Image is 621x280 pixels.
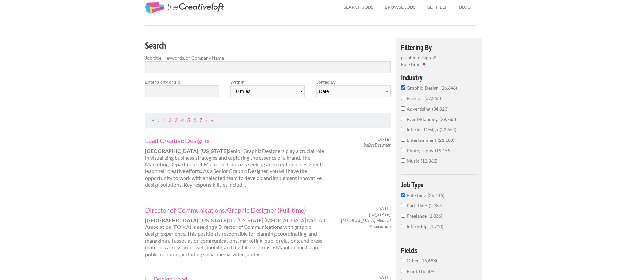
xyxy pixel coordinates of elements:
[145,217,228,223] strong: [GEOGRAPHIC_DATA], [US_STATE]
[364,142,391,148] em: beBeeDesigner
[145,136,326,145] a: Lead Creative Designer
[407,158,421,164] span: music
[435,148,451,153] span: 19,155
[401,138,405,142] input: entertainment21,183
[440,127,456,132] span: 22,654
[169,117,171,123] a: Page 2
[429,203,443,208] span: 2,187
[401,74,477,81] h4: Industry
[401,158,405,163] input: music12,362
[401,85,405,90] input: graphic-design26,646
[428,213,442,219] span: 1,836
[439,116,456,122] span: 29,763
[401,55,431,60] span: graphic-design
[230,79,304,85] label: Within
[401,193,405,197] input: Full-Time26,646
[420,61,429,67] button: ✕
[401,269,405,273] input: Print16,509
[341,212,391,229] em: [US_STATE] [MEDICAL_DATA] Medical Association
[401,96,405,100] input: fashion37,255
[316,85,390,97] select: Sort results by
[407,213,428,219] span: Freelance
[157,117,159,123] span: Previous Page
[181,117,184,123] a: Page 4
[200,117,202,123] a: Page 7
[407,96,424,101] span: fashion
[145,2,224,14] a: The Creative Loft
[407,85,440,91] span: graphic-design
[401,106,405,111] input: advertising34,823
[187,117,190,123] a: Page 5
[140,136,332,188] div: Senior Graphic Designers play a crucial role in visualizing business strategies and capturing the...
[401,181,477,188] h4: Job Type
[145,54,391,61] label: Job title, Keywords, or Company Name
[407,258,421,263] span: Other
[401,224,405,228] input: Internship1,700
[145,79,219,85] label: Enter a city or zip
[401,148,405,152] input: photography19,155
[401,117,405,121] input: event-planning29,763
[193,117,196,123] a: Page 6
[421,158,437,164] span: 12,362
[407,106,432,111] span: advertising
[211,117,213,123] a: Last Page, Page 2665
[140,206,332,258] div: The [US_STATE] [MEDICAL_DATA] Medical Association (FOMA) is seeking a Director of Communications ...
[407,203,429,208] span: Part-Time
[206,117,207,123] a: Next Page
[316,79,390,85] label: Sorted By
[424,96,441,101] span: 37,255
[145,61,391,73] input: Search
[152,117,154,123] span: First Page
[401,203,405,207] input: Part-Time2,187
[145,39,391,52] h3: Search
[440,85,457,91] span: 26,646
[407,224,429,229] span: Internship
[175,117,178,123] a: Page 3
[407,192,428,198] span: Full-Time
[145,148,228,154] strong: [GEOGRAPHIC_DATA], [US_STATE]
[401,127,405,131] input: interior-design22,654
[421,258,437,263] span: 16,688
[401,214,405,218] input: Freelance1,836
[145,206,326,214] a: Director of Communications/Graphic Designer (Full-time)
[407,137,438,143] span: entertainment
[401,258,405,262] input: Other16,688
[407,148,435,153] span: photography
[401,61,420,67] span: Full-Time
[428,192,444,198] span: 26,646
[376,206,391,212] span: [DATE]
[429,224,443,229] span: 1,700
[438,137,454,143] span: 21,183
[376,136,391,142] span: [DATE]
[401,43,477,51] h4: Filtering By
[432,106,449,111] span: 34,823
[419,268,436,274] span: 16,509
[401,246,477,254] h4: Fields
[407,116,439,122] span: event-planning
[431,54,440,61] button: ✕
[162,117,165,123] a: Page 1
[407,268,419,274] span: Print
[407,127,440,132] span: interior-design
